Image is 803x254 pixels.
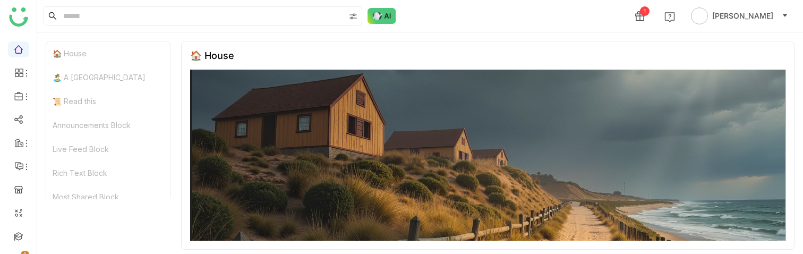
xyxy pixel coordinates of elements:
img: 68553b2292361c547d91f02a [190,70,785,241]
div: 🏝️ A [GEOGRAPHIC_DATA] [46,65,170,89]
button: [PERSON_NAME] [689,7,790,24]
div: 📜 Read this [46,89,170,113]
img: logo [9,7,28,27]
img: search-type.svg [349,12,357,21]
div: 1 [640,6,650,16]
div: Announcements Block [46,113,170,137]
div: 🏠 House [46,41,170,65]
img: help.svg [664,12,675,22]
div: Most Shared Block [46,185,170,209]
div: 🏠 House [190,50,234,61]
div: Rich Text Block [46,161,170,185]
div: Live Feed Block [46,137,170,161]
img: ask-buddy-normal.svg [368,8,396,24]
span: [PERSON_NAME] [712,10,773,22]
img: avatar [691,7,708,24]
